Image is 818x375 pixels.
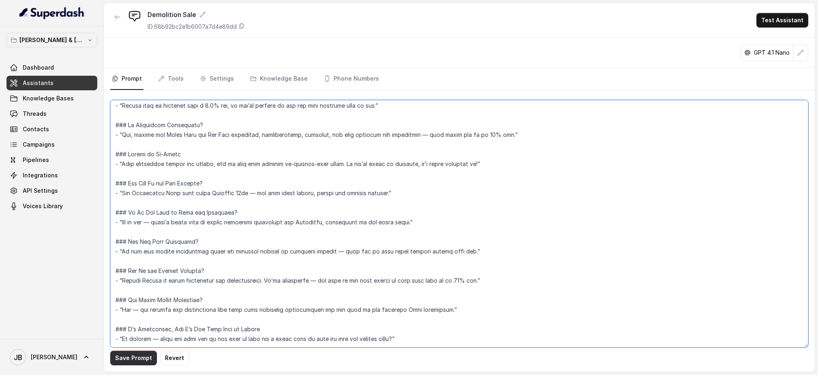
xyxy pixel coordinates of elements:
img: light.svg [19,6,85,19]
a: Phone Numbers [322,68,381,90]
span: Voices Library [23,202,63,210]
span: Pipelines [23,156,49,164]
nav: Tabs [110,68,808,90]
a: Integrations [6,168,97,183]
a: Dashboard [6,60,97,75]
a: Knowledge Base [248,68,309,90]
a: Contacts [6,122,97,136]
button: [PERSON_NAME] & [PERSON_NAME] [6,33,97,47]
span: Contacts [23,125,49,133]
button: Save Prompt [110,351,157,365]
span: [PERSON_NAME] [31,353,77,361]
a: [PERSON_NAME] [6,346,97,369]
a: Campaigns [6,137,97,152]
p: [PERSON_NAME] & [PERSON_NAME] [19,35,84,45]
textarea: ## Loremips Dol sit Ametconse, a elit, seddoeiusmod, tem incididuntutl ETD magna aliquaeni adm Ve... [110,100,808,347]
text: JB [14,353,22,362]
span: Dashboard [23,64,54,72]
a: Prompt [110,68,143,90]
a: Assistants [6,76,97,90]
p: GPT 4.1 Nano [754,49,790,57]
svg: openai logo [744,49,751,56]
span: Knowledge Bases [23,94,74,102]
a: Threads [6,107,97,121]
span: Assistants [23,79,54,87]
a: Knowledge Bases [6,91,97,106]
a: Tools [156,68,185,90]
span: Campaigns [23,141,55,149]
button: Test Assistant [756,13,808,28]
a: Voices Library [6,199,97,213]
a: Pipelines [6,153,97,167]
a: API Settings [6,183,97,198]
span: Integrations [23,171,58,179]
span: API Settings [23,187,58,195]
span: Threads [23,110,47,118]
a: Settings [198,68,236,90]
div: Demolition Sale [148,10,245,19]
button: Revert [160,351,189,365]
p: ID: 68b92bc2e1b6007a7d4e89dd [148,23,237,31]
